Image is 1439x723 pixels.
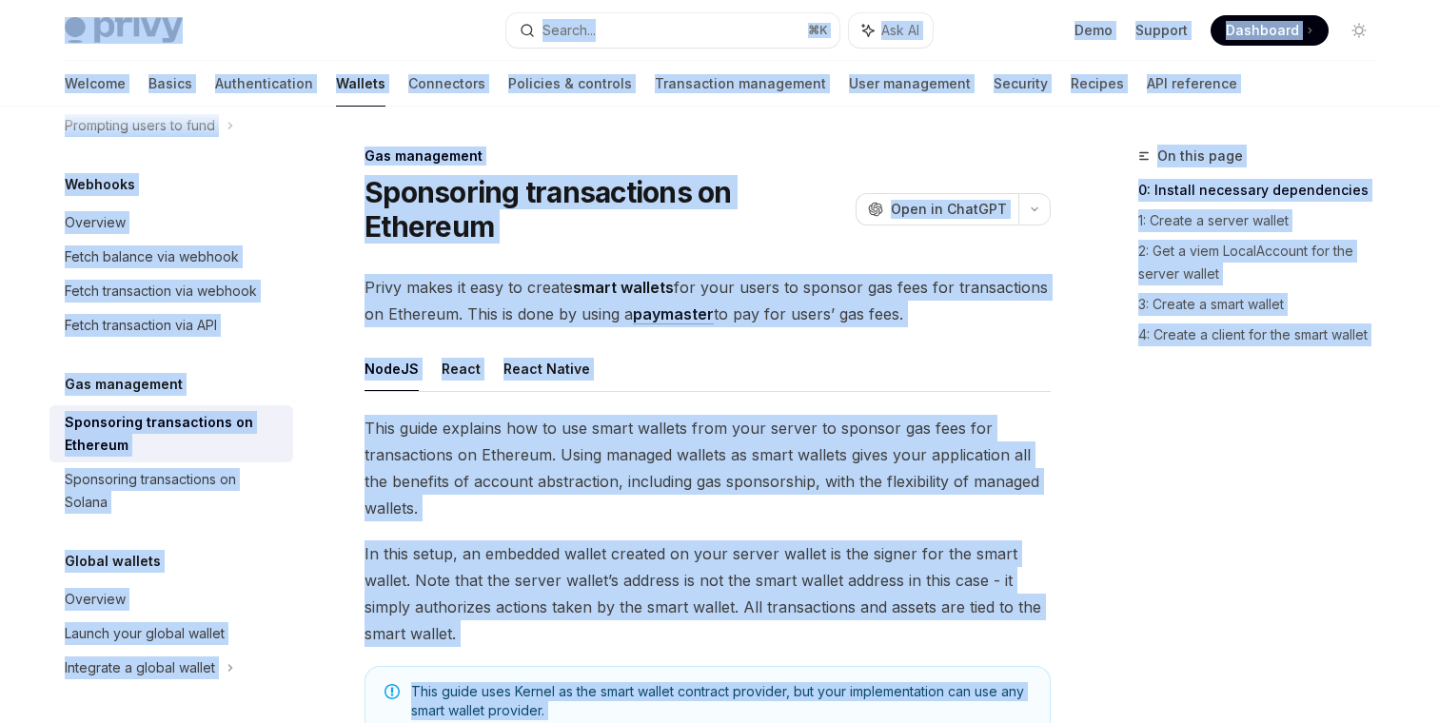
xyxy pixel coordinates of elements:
[65,173,135,196] h5: Webhooks
[1147,61,1237,107] a: API reference
[1138,236,1390,289] a: 2: Get a viem LocalAccount for the server wallet
[1344,15,1374,46] button: Toggle dark mode
[215,61,313,107] a: Authentication
[503,346,590,391] button: React Native
[336,61,385,107] a: Wallets
[1211,15,1329,46] a: Dashboard
[1071,61,1124,107] a: Recipes
[365,274,1051,327] span: Privy makes it easy to create for your users to sponsor gas fees for transactions on Ethereum. Th...
[65,373,183,396] h5: Gas management
[65,245,239,268] div: Fetch balance via webhook
[49,205,293,240] a: Overview
[365,147,1051,166] div: Gas management
[365,415,1051,521] span: This guide explains how to use smart wallets from your server to sponsor gas fees for transaction...
[65,61,126,107] a: Welcome
[65,211,126,234] div: Overview
[365,175,848,244] h1: Sponsoring transactions on Ethereum
[49,240,293,274] a: Fetch balance via webhook
[655,61,826,107] a: Transaction management
[1138,175,1390,205] a: 0: Install necessary dependencies
[408,61,485,107] a: Connectors
[49,405,293,462] a: Sponsoring transactions on Ethereum
[365,540,1051,647] span: In this setup, an embedded wallet created on your server wallet is the signer for the smart walle...
[881,21,919,40] span: Ask AI
[49,274,293,308] a: Fetch transaction via webhook
[506,13,839,48] button: Search...⌘K
[542,19,596,42] div: Search...
[994,61,1048,107] a: Security
[65,588,126,611] div: Overview
[1074,21,1113,40] a: Demo
[411,682,1031,720] span: This guide uses Kernel as the smart wallet contract provider, but your implementation can use any...
[65,17,183,44] img: light logo
[849,61,971,107] a: User management
[65,468,282,514] div: Sponsoring transactions on Solana
[49,582,293,616] a: Overview
[633,304,714,324] a: paymaster
[1157,145,1243,167] span: On this page
[49,308,293,342] a: Fetch transaction via API
[384,684,400,699] svg: Note
[442,346,481,391] button: React
[573,278,674,297] strong: smart wallets
[849,13,933,48] button: Ask AI
[1226,21,1299,40] span: Dashboard
[1135,21,1188,40] a: Support
[891,200,1007,219] span: Open in ChatGPT
[65,622,225,645] div: Launch your global wallet
[1138,205,1390,236] a: 1: Create a server wallet
[65,656,215,679] div: Integrate a global wallet
[508,61,632,107] a: Policies & controls
[65,314,217,337] div: Fetch transaction via API
[808,23,828,38] span: ⌘ K
[1138,289,1390,320] a: 3: Create a smart wallet
[365,346,419,391] button: NodeJS
[65,550,161,573] h5: Global wallets
[65,411,282,457] div: Sponsoring transactions on Ethereum
[1138,320,1390,350] a: 4: Create a client for the smart wallet
[148,61,192,107] a: Basics
[49,616,293,651] a: Launch your global wallet
[65,280,257,303] div: Fetch transaction via webhook
[856,193,1018,225] button: Open in ChatGPT
[49,462,293,519] a: Sponsoring transactions on Solana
